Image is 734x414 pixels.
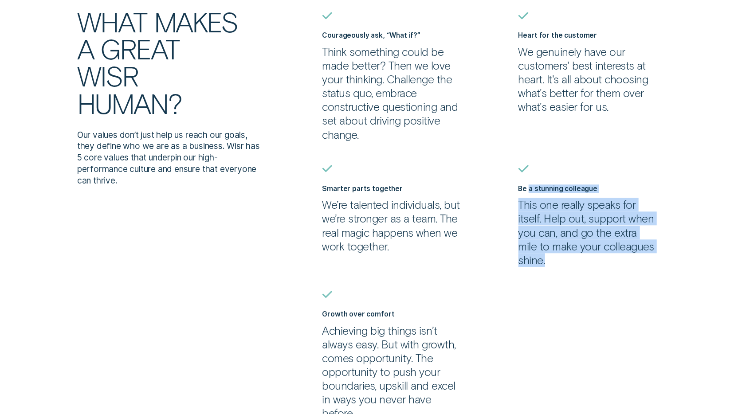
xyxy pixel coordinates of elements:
h2: What makes a great Wisr human? [77,8,245,117]
p: Our values don’t just help us reach our goals, they define who we are as a business. Wisr has 5 c... [77,129,265,187]
p: We’re talented individuals, but we’re stronger as a team. The real magic happens when we work tog... [322,198,461,253]
label: Growth over comfort [322,310,395,318]
label: Be a stunning colleague [518,184,597,193]
p: Think something could be made better? Then we love your thinking. Challenge the status quo, embra... [322,45,461,141]
label: Courageously ask, “What if?” [322,31,421,39]
p: This one really speaks for itself. Help out, support when you can, and go the extra mile to make ... [518,198,657,267]
label: Smarter parts together [322,184,403,193]
p: We genuinely have our customers' best interests at heart. It's all about choosing what's better f... [518,45,657,114]
label: Heart for the customer [518,31,597,39]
